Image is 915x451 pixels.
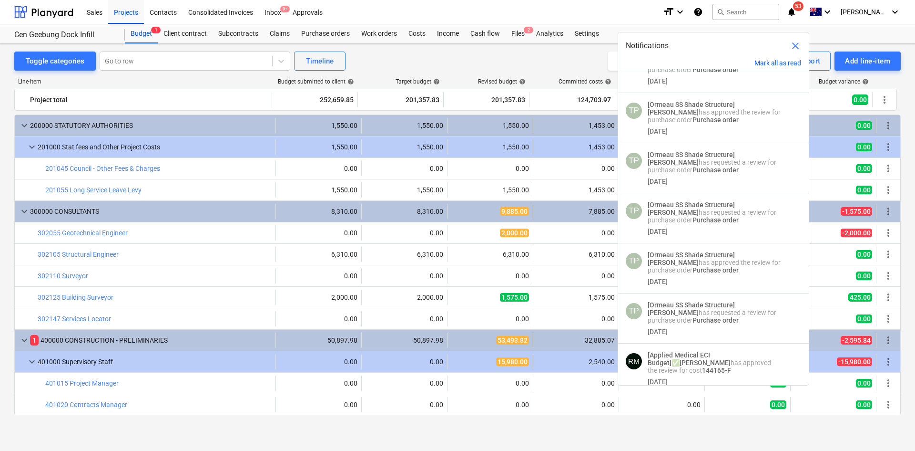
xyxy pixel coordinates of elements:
[537,165,615,172] div: 0.00
[366,122,443,129] div: 1,550.00
[530,24,569,43] a: Analytics
[465,24,506,43] a: Cash flow
[45,186,142,194] a: 201055 Long Service Leave Levy
[280,143,357,151] div: 1,550.00
[280,186,357,194] div: 1,550.00
[280,208,357,215] div: 8,310.00
[280,251,357,258] div: 6,310.00
[356,24,403,43] div: Work orders
[623,401,701,409] div: 0.00
[30,92,268,107] div: Project total
[626,153,642,169] div: Tejas Pawar
[151,27,161,33] span: 1
[648,108,699,116] strong: [PERSON_NAME]
[629,156,639,165] span: TP
[692,116,739,124] strong: Purchase order
[158,24,213,43] div: Client contract
[26,356,38,367] span: keyboard_arrow_down
[431,78,440,85] span: help
[280,122,357,129] div: 1,550.00
[692,166,739,174] strong: Purchase order
[883,292,894,303] span: More actions
[366,143,443,151] div: 1,550.00
[648,101,781,124] p: has approved the review for purchase order
[790,40,801,52] span: close
[38,315,111,323] a: 302147 Services Locator
[883,378,894,389] span: More actions
[648,201,735,209] strong: [Ormeau SS Shade Structure]
[366,379,443,387] div: 0.00
[648,259,699,266] strong: [PERSON_NAME]
[537,294,615,301] div: 1,575.00
[366,294,443,301] div: 2,000.00
[883,335,894,346] span: More actions
[537,358,615,366] div: 2,540.00
[754,59,801,67] button: Mark all as read
[648,301,781,324] p: has requested a review for purchase order
[856,143,872,151] span: 0.00
[125,24,158,43] div: Budget
[629,306,639,315] span: TP
[280,272,357,280] div: 0.00
[19,120,30,131] span: keyboard_arrow_down
[569,24,605,43] div: Settings
[451,379,529,387] div: 0.00
[793,1,803,11] span: 53
[879,94,890,105] span: More actions
[537,229,615,237] div: 0.00
[856,379,872,388] span: 0.00
[626,40,669,52] span: Notifications
[629,256,639,265] span: TP
[883,313,894,325] span: More actions
[629,106,639,115] span: TP
[648,351,710,367] strong: [Applied Medical ECI Budget]
[500,229,529,237] span: 2,000.00
[889,6,901,18] i: keyboard_arrow_down
[306,55,334,67] div: Timeline
[680,359,731,367] strong: [PERSON_NAME]
[856,272,872,280] span: 0.00
[648,301,735,309] strong: [Ormeau SS Shade Structure]
[648,77,668,85] div: [DATE]
[276,92,354,107] div: 252,659.85
[366,401,443,409] div: 0.00
[537,315,615,323] div: 0.00
[431,24,465,43] div: Income
[834,52,901,71] button: Add line-item
[366,315,443,323] div: 0.00
[692,266,739,274] strong: Purchase order
[366,358,443,366] div: 0.00
[19,335,30,346] span: keyboard_arrow_down
[692,316,739,324] strong: Purchase order
[537,401,615,409] div: 0.00
[403,24,431,43] a: Costs
[626,303,642,319] div: Tejas Pawar
[648,251,781,274] p: has approved the review for purchase order
[366,229,443,237] div: 0.00
[537,143,615,151] div: 1,453.00
[38,294,113,301] a: 302125 Building Surveyor
[517,78,526,85] span: help
[608,52,711,71] button: Visible columns:7/14
[883,184,894,196] span: More actions
[451,143,529,151] div: 1,550.00
[856,164,872,173] span: 0.00
[30,118,272,133] div: 200000 STATUTORY AUTHORITIES
[45,379,119,387] a: 401015 Project Manager
[822,6,833,18] i: keyboard_arrow_down
[537,208,615,215] div: 7,885.00
[856,250,872,259] span: 0.00
[294,52,346,71] button: Timeline
[533,92,611,107] div: 124,703.97
[648,351,781,374] p: ✅ has approved the review for cost
[883,356,894,367] span: More actions
[38,354,272,369] div: 401000 Supervisory Staff
[451,251,529,258] div: 6,310.00
[30,335,39,346] span: 1
[770,400,786,409] span: 0.00
[648,158,699,166] strong: [PERSON_NAME]
[213,24,264,43] div: Subcontracts
[883,227,894,239] span: More actions
[346,78,354,85] span: help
